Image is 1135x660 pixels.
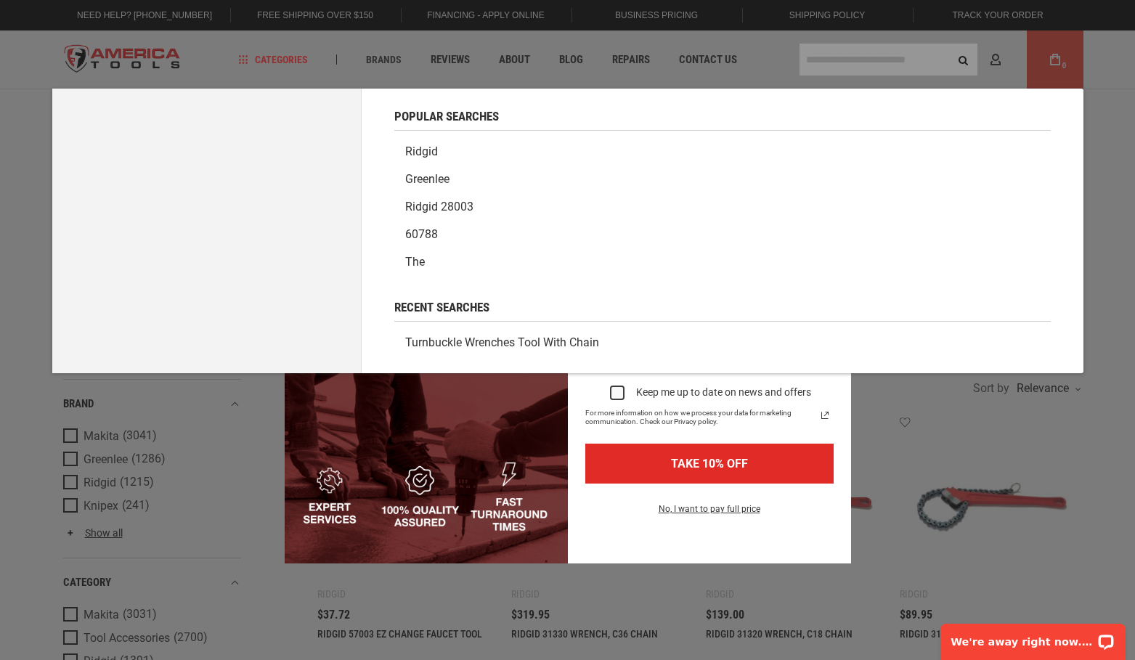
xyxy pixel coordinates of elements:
a: The [394,248,1051,276]
span: Popular Searches [394,110,499,123]
a: 60788 [394,221,1051,248]
button: TAKE 10% OFF [585,444,834,484]
span: Recent Searches [394,301,489,314]
a: Ridgid 28003 [394,193,1051,221]
a: Read our Privacy Policy [816,407,834,424]
button: No, I want to pay full price [647,501,772,526]
a: turnbuckle wrenches tool with chain [394,329,1051,357]
span: For more information on how we process your data for marketing communication. Check our Privacy p... [585,409,816,426]
a: Greenlee [394,166,1051,193]
iframe: LiveChat chat widget [931,614,1135,660]
svg: link icon [816,407,834,424]
div: Keep me up to date on news and offers [636,386,811,399]
a: Ridgid [394,138,1051,166]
